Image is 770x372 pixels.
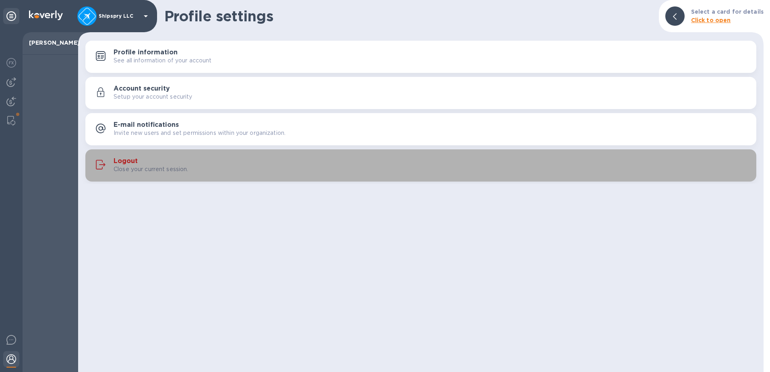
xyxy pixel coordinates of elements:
[85,41,756,73] button: Profile informationSee all information of your account
[114,93,192,101] p: Setup your account security
[164,8,652,25] h1: Profile settings
[29,39,72,47] p: [PERSON_NAME]
[114,165,188,174] p: Close your current session.
[114,121,179,129] h3: E-mail notifications
[691,17,731,23] b: Click to open
[114,129,286,137] p: Invite new users and set permissions within your organization.
[114,49,178,56] h3: Profile information
[85,77,756,109] button: Account securitySetup your account security
[691,8,764,15] b: Select a card for details
[114,85,170,93] h3: Account security
[99,13,139,19] p: Shipspry LLC
[29,10,63,20] img: Logo
[6,58,16,68] img: Foreign exchange
[85,113,756,145] button: E-mail notificationsInvite new users and set permissions within your organization.
[85,149,756,182] button: LogoutClose your current session.
[3,8,19,24] div: Unpin categories
[114,56,212,65] p: See all information of your account
[114,157,138,165] h3: Logout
